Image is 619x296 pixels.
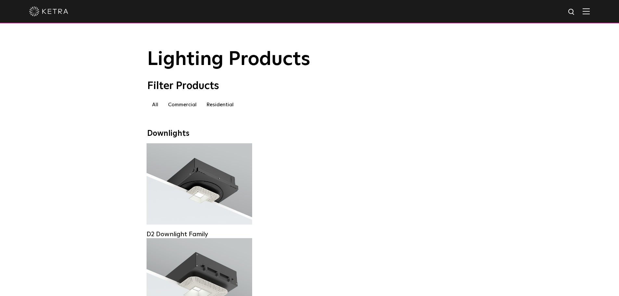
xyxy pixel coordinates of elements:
[201,99,239,110] label: Residential
[568,8,576,16] img: search icon
[29,6,68,16] img: ketra-logo-2019-white
[147,129,472,138] div: Downlights
[163,99,201,110] label: Commercial
[583,8,590,14] img: Hamburger%20Nav.svg
[147,80,472,92] div: Filter Products
[147,143,252,228] a: D2 Downlight Family Lumen Output:1200Colors:White / Black / Gloss Black / Silver / Bronze / Silve...
[147,230,252,238] div: D2 Downlight Family
[147,50,310,69] span: Lighting Products
[147,99,163,110] label: All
